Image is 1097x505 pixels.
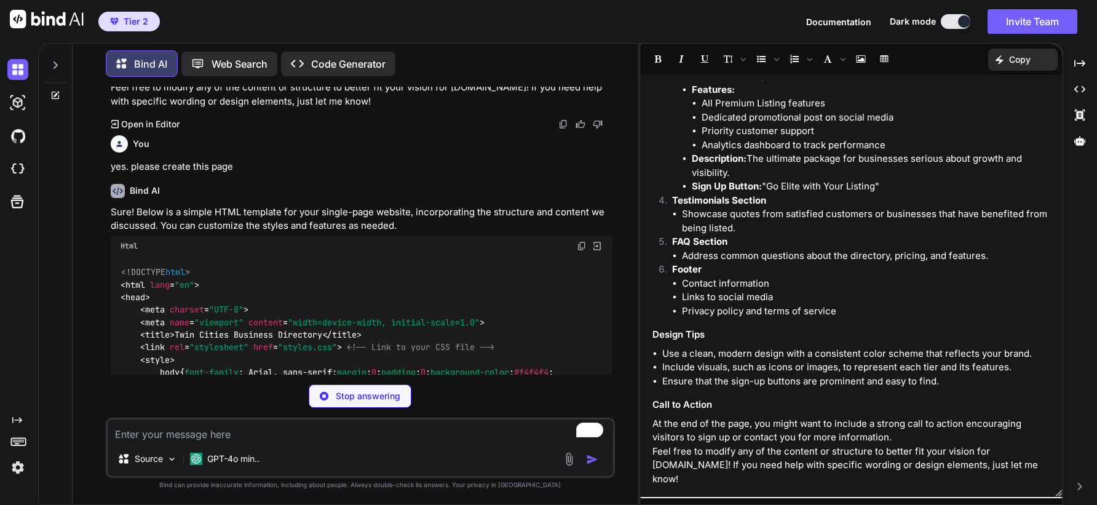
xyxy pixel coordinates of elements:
[662,347,1050,361] li: Use a clean, modern design with a consistent color scheme that reflects your brand.
[121,267,190,278] span: <!DOCTYPE >
[873,49,895,70] span: Insert table
[111,81,612,108] p: Feel free to modify any of the content or structure to better fit your vision for [DOMAIN_NAME]! ...
[121,118,180,130] p: Open in Editor
[647,49,669,70] span: Bold
[124,15,148,28] span: Tier 2
[184,367,239,378] span: font-family
[170,342,184,353] span: rel
[692,152,1050,180] li: The ultimate package for businesses serious about growth and visibility.
[145,304,165,316] span: meta
[212,57,267,71] p: Web Search
[110,18,119,25] img: premium
[586,453,598,466] img: icon
[121,292,150,303] span: < >
[421,367,426,378] span: 0
[1009,54,1031,66] p: Copy
[692,153,747,164] strong: Description:
[682,207,1050,235] li: Showcase quotes from satisfied customers or businesses that have benefited from being listed.
[817,49,849,70] span: Font family
[332,329,357,340] span: title
[682,304,1050,319] li: Privacy policy and terms of service
[108,420,613,442] textarea: To enrich screen reader interactions, please activate Accessibility in Grammarly extension settings
[652,445,1050,487] p: Feel free to modify any of the content or structure to better fit your vision for [DOMAIN_NAME]! ...
[7,159,28,180] img: cloudideIcon
[750,49,782,70] span: Insert Unordered List
[106,480,615,490] p: Bind can provide inaccurate information, including about people. Always double-check its answers....
[145,317,165,328] span: meta
[125,279,145,290] span: html
[170,317,189,328] span: name
[670,49,692,70] span: Italic
[167,454,177,464] img: Pick Models
[175,279,194,290] span: "en"
[311,57,386,71] p: Code Generator
[133,138,149,150] h6: You
[347,342,494,353] span: <!-- Link to your CSS file -->
[145,329,170,340] span: title
[165,267,185,278] span: html
[702,111,1050,125] li: Dedicated promotional post on social media
[140,342,342,353] span: < = = >
[140,317,485,328] span: < = = >
[652,328,1050,342] h3: Design Tips
[7,59,28,80] img: darkChat
[190,453,202,465] img: GPT-4o mini
[562,452,576,466] img: attachment
[140,304,248,316] span: < = >
[98,12,160,31] button: premiumTier 2
[7,92,28,113] img: darkAi-studio
[135,453,163,465] p: Source
[702,138,1050,153] li: Analytics dashboard to track performance
[692,180,762,192] strong: Sign Up Button:
[702,124,1050,138] li: Priority customer support
[207,453,259,465] p: GPT-4o min..
[850,49,872,70] span: Insert Image
[592,241,603,252] img: Open in Browser
[806,15,871,28] button: Documentation
[209,304,244,316] span: "UTF-8"
[253,342,273,353] span: href
[150,279,170,290] span: lang
[577,241,587,251] img: copy
[7,457,28,478] img: settings
[121,279,199,290] span: < = >
[7,125,28,146] img: githubDark
[134,57,167,71] p: Bind AI
[130,185,160,197] h6: Bind AI
[672,263,702,275] strong: Footer
[514,367,548,378] span: #f4f4f4
[336,390,400,402] p: Stop answering
[381,367,416,378] span: padding
[278,342,337,353] span: "styles.css"
[140,354,175,365] span: < >
[558,119,568,129] img: copy
[189,342,248,353] span: "stylesheet"
[337,367,366,378] span: margin
[125,292,145,303] span: head
[322,329,362,340] span: </ >
[682,290,1050,304] li: Links to social media
[121,241,138,251] span: Html
[194,317,244,328] span: "viewport"
[692,84,735,95] strong: Features:
[783,49,815,70] span: Insert Ordered List
[145,342,165,353] span: link
[717,49,749,70] span: Font size
[662,360,1050,375] li: Include visuals, such as icons or images, to represent each tier and its features.
[694,49,716,70] span: Underline
[652,398,1050,412] h3: Call to Action
[682,249,1050,263] li: Address common questions about the directory, pricing, and features.
[111,160,612,174] p: yes. please create this page
[121,367,873,453] span: { : Arial, sans-serif; : ; : ; : ; } { : ; : ; : ; : center; } { : ; : ; : ; : ; : ( , , , ); } {...
[145,354,170,365] span: style
[576,119,585,129] img: like
[988,9,1077,34] button: Invite Team
[662,375,1050,389] li: Ensure that the sign-up buttons are prominent and easy to find.
[652,417,1050,445] p: At the end of the page, you might want to include a strong call to action encouraging visitors to...
[430,367,509,378] span: background-color
[170,304,204,316] span: charset
[10,10,84,28] img: Bind AI
[371,367,376,378] span: 0
[593,119,603,129] img: dislike
[672,236,727,247] strong: FAQ Section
